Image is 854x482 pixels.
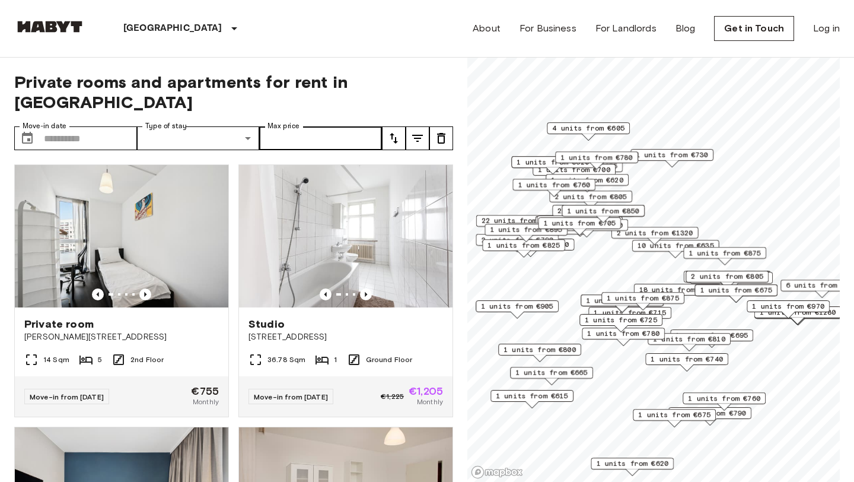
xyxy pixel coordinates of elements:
a: Log in [813,21,840,36]
span: 14 Sqm [43,354,69,365]
div: Map marker [582,328,665,346]
span: Move-in from [DATE] [30,392,104,401]
span: 1 units from €970 [752,301,824,312]
span: 18 units from €720 [639,284,716,295]
button: tune [382,126,406,150]
a: Blog [675,21,696,36]
img: Habyt [14,21,85,33]
div: Map marker [581,294,664,313]
span: €1,205 [409,386,443,397]
div: Map marker [634,284,721,302]
span: 2nd Floor [130,354,164,365]
div: Map marker [506,223,589,241]
div: Map marker [668,407,751,426]
div: Map marker [538,217,621,236]
span: 1 units from €695 [675,330,748,341]
span: 1 units from €675 [638,410,710,420]
span: Private room [24,317,94,331]
div: Map marker [579,314,662,332]
span: €1,225 [381,391,404,402]
div: Map marker [591,458,674,476]
span: 1 units from €780 [587,328,659,339]
span: 1 units from €615 [496,391,568,401]
div: Map marker [562,205,645,223]
span: Ground Floor [366,354,413,365]
div: Map marker [648,333,731,351]
span: 1 units from €740 [651,354,723,364]
div: Map marker [476,234,559,252]
span: 1 units from €850 [567,205,639,216]
div: Map marker [683,247,766,265]
button: Choose date [15,126,39,150]
img: Marketing picture of unit DE-01-030-001-01H [239,165,453,307]
span: 2 units from €805 [555,191,627,202]
div: Map marker [633,409,716,427]
div: Map marker [601,292,684,310]
div: Map marker [683,392,766,411]
span: 1 units from €760 [688,393,760,404]
span: Studio [248,317,285,331]
span: 1 units from €905 [481,301,553,312]
span: €755 [191,386,219,397]
span: 2 units from €790 [481,234,553,245]
span: 3 units from €655 [542,216,614,227]
label: Max price [267,121,299,131]
span: 1 units from €835 [586,295,658,306]
a: Get in Touch [714,16,794,41]
span: 1 units from €1280 [760,307,836,318]
span: 1 units from €725 [585,315,657,325]
span: 2 units from €1320 [617,227,693,238]
div: Map marker [482,239,565,258]
div: Map marker [490,390,573,408]
div: Map marker [694,284,777,303]
button: Previous image [92,288,104,300]
span: [STREET_ADDRESS] [248,331,443,343]
span: 2 units from €655 [557,205,630,216]
span: 1 units from €790 [674,408,746,418]
a: For Landlords [595,21,657,36]
span: 1 units from €895 [490,224,562,235]
a: Marketing picture of unit DE-01-030-001-01HPrevious imagePrevious imageStudio[STREET_ADDRESS]36.7... [238,164,453,417]
div: Map marker [487,239,575,257]
button: tune [429,126,453,150]
div: Map marker [670,329,753,348]
button: Previous image [320,288,332,300]
button: Previous image [139,288,151,300]
span: 1 units from €780 [560,152,633,163]
div: Map marker [632,240,719,258]
div: Map marker [546,174,629,192]
label: Type of stay [145,121,187,131]
a: Mapbox logo [471,465,523,479]
div: Map marker [498,344,581,362]
span: 4 units from €605 [552,123,624,134]
span: 1 units from €825 [487,240,560,250]
div: Map marker [747,300,830,319]
span: Private rooms and apartments for rent in [GEOGRAPHIC_DATA] [14,72,453,112]
span: 1 units from €760 [518,179,590,190]
a: Marketing picture of unit DE-01-302-006-05Previous imagePrevious imagePrivate room[PERSON_NAME][S... [14,164,229,417]
span: Move-in from [DATE] [254,392,328,401]
a: About [473,21,501,36]
span: 5 [98,354,102,365]
span: 10 units from €635 [638,240,714,251]
span: [PERSON_NAME][STREET_ADDRESS] [24,331,219,343]
span: 1 units from €810 [653,334,725,344]
span: Monthly [417,397,443,407]
div: Map marker [645,353,728,372]
div: Map marker [549,191,632,209]
span: 36.78 Sqm [267,354,305,365]
span: 1 units from €620 [596,458,668,469]
div: Map marker [611,227,699,245]
span: Monthly [193,397,219,407]
span: 1 units from €800 [504,344,576,355]
div: Map marker [537,215,620,234]
div: Map marker [630,149,713,167]
span: 1 units from €700 [538,164,610,175]
span: 1 units from €620 [517,157,589,167]
div: Map marker [476,300,559,319]
span: 2 units from €760 [550,220,623,230]
button: tune [406,126,429,150]
div: Map marker [536,216,623,234]
span: 22 units from €655 [482,215,558,226]
span: 2 units from €805 [691,271,763,282]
